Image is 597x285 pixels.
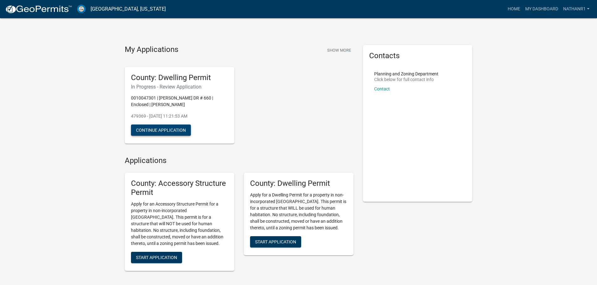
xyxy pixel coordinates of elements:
p: Click below for full contact info [374,77,438,82]
button: Start Application [131,252,182,263]
wm-workflow-list-section: Applications [125,156,353,276]
span: Start Application [255,239,296,244]
h4: My Applications [125,45,178,54]
button: Show More [325,45,353,55]
a: [GEOGRAPHIC_DATA], [US_STATE] [91,4,166,14]
a: NathanR1 [561,3,592,15]
p: Planning and Zoning Department [374,72,438,76]
p: Apply for a Dwelling Permit for a property in non-incorporated [GEOGRAPHIC_DATA]. This permit is ... [250,192,347,231]
h4: Applications [125,156,353,165]
h5: Contacts [369,51,466,60]
h5: County: Accessory Structure Permit [131,179,228,197]
h5: County: Dwelling Permit [250,179,347,188]
a: Contact [374,86,390,91]
p: 0010047301 | [PERSON_NAME] DR # 660 | Enclosed | [PERSON_NAME] [131,95,228,108]
a: My Dashboard [523,3,561,15]
a: Home [505,3,523,15]
span: Start Application [136,255,177,260]
img: Custer County, Colorado [77,5,86,13]
p: 479369 - [DATE] 11:21:53 AM [131,113,228,120]
h5: County: Dwelling Permit [131,73,228,82]
p: Apply for an Accessory Structure Permit for a property in non-incorporated [GEOGRAPHIC_DATA]. Thi... [131,201,228,247]
button: Continue Application [131,125,191,136]
button: Start Application [250,236,301,247]
h6: In Progress - Review Application [131,84,228,90]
